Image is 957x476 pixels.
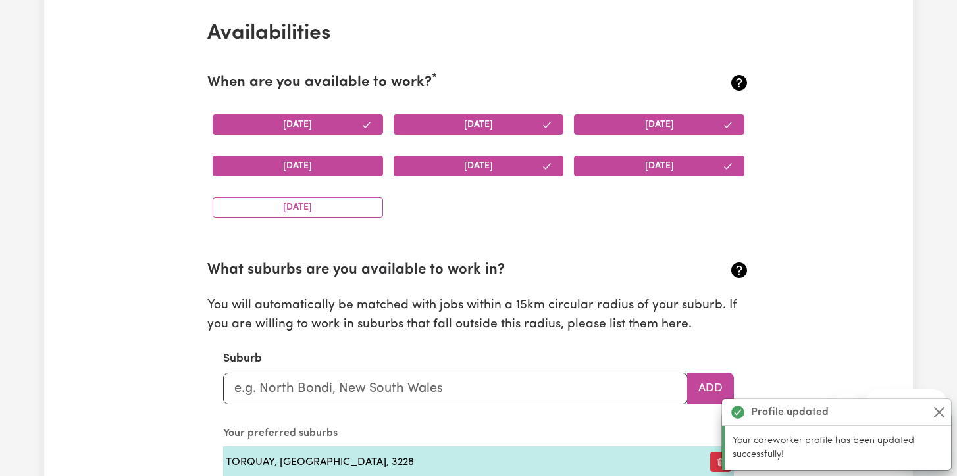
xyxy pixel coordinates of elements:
[687,373,734,404] button: Add to preferred suburbs
[394,114,564,135] button: [DATE]
[223,350,262,368] label: Suburb
[394,156,564,176] button: [DATE]
[207,21,750,46] h2: Availabilities
[834,392,860,418] iframe: Fermer le message
[710,452,731,472] button: Remove preferred suburb
[207,74,660,92] h2: When are you available to work?
[223,373,688,404] input: e.g. North Bondi, New South Wales
[866,389,946,418] iframe: Message de la compagnie
[213,114,383,135] button: [DATE]
[223,420,734,446] caption: Your preferred suburbs
[574,156,744,176] button: [DATE]
[207,262,660,279] h2: What suburbs are you available to work in?
[213,197,383,218] button: [DATE]
[931,404,947,420] button: Close
[733,434,943,462] p: Your careworker profile has been updated successfully!
[213,156,383,176] button: [DATE]
[207,297,750,335] p: You will automatically be matched with jobs within a 15km circular radius of your suburb. If you ...
[574,114,744,135] button: [DATE]
[751,404,829,420] strong: Profile updated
